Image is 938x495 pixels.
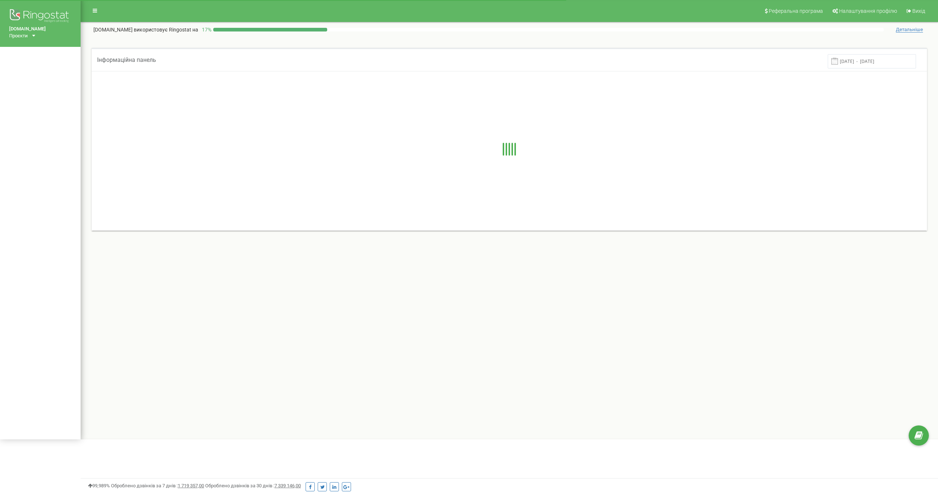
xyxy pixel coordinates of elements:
p: [DOMAIN_NAME] [93,26,198,33]
p: 17 % [198,26,213,33]
span: Детальніше [896,27,923,33]
span: Інформаційна панель [97,56,156,63]
span: Налаштування профілю [839,8,897,14]
span: Реферальна програма [769,8,823,14]
div: Проєкти [9,33,28,40]
img: Ringostat logo [9,7,71,26]
a: [DOMAIN_NAME] [9,26,71,33]
span: Вихід [912,8,925,14]
span: використовує Ringostat на [134,27,198,33]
